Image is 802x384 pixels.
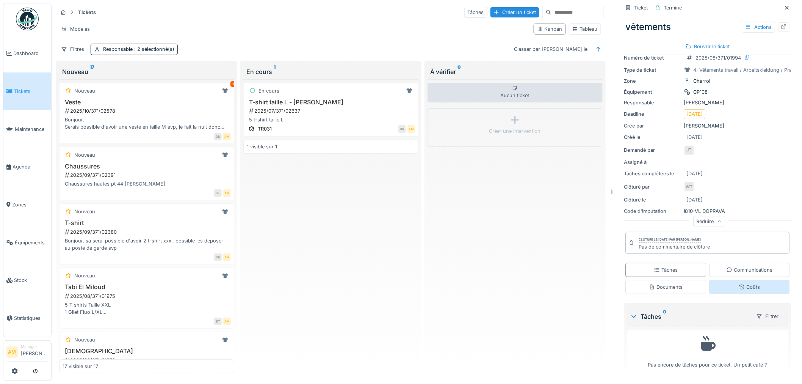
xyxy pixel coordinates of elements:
div: Charroi [694,77,711,85]
div: 17 visible sur 17 [63,363,98,370]
div: DB [214,133,222,140]
a: AM Manager[PERSON_NAME] [6,344,48,362]
a: Agenda [3,148,51,186]
div: 1 [230,81,236,87]
div: Clôturé le [624,196,681,203]
div: [PERSON_NAME] [624,99,791,106]
h3: T-shirt [63,219,231,227]
div: AM [223,189,231,197]
div: Tâches complétées le [624,170,681,177]
div: Manager [21,344,48,349]
li: AM [6,346,18,358]
a: Stock [3,261,51,299]
div: AM [223,133,231,140]
div: Équipement [624,88,681,96]
div: Coûts [739,283,760,291]
div: Responsable [624,99,681,106]
div: [DATE] [687,110,703,118]
div: Code d'imputation [624,208,681,215]
span: Maintenance [15,126,48,133]
div: Numéro de ticket [624,54,681,61]
div: SK [214,189,222,197]
div: Filtrer [753,311,782,322]
span: Stock [14,277,48,284]
span: Tickets [14,88,48,95]
div: 2025/08/371/01994 [696,54,741,61]
div: Terminé [664,4,682,11]
strong: Tickets [75,9,99,16]
div: Classer par [PERSON_NAME] le [511,44,591,55]
span: Dashboard [13,50,48,57]
div: AM [223,318,231,325]
div: Tableau [572,25,598,33]
div: AM [407,125,415,133]
div: 5 T shirts Taille XXL 1 Gilet Fluo L/XL 1 chaussures de travail pointure 43 [63,301,231,316]
div: Assigné à [624,159,681,166]
div: DB [214,253,222,261]
sup: 0 [458,67,461,76]
div: Créé le [624,134,681,141]
div: Nouveau [74,272,95,279]
span: Statistiques [14,315,48,322]
div: WT [684,181,695,192]
span: Zones [12,201,48,208]
div: Aucun ticket [428,83,603,102]
img: Badge_color-CXgf-gQk.svg [16,8,39,30]
h3: Chaussures [63,163,231,170]
div: ET [214,318,222,325]
div: Modèles [58,24,93,35]
div: I810-VL DOPRAVA [624,208,791,215]
div: Créer un ticket [490,7,539,17]
div: Rouvrir le ticket [683,41,733,52]
div: Type de ticket [624,66,681,74]
div: Nouveau [74,208,95,215]
div: À vérifier [431,67,600,76]
div: Créé par [624,122,681,129]
a: Équipements [3,223,51,261]
div: Nouveau [74,151,95,159]
div: En cours [258,87,279,94]
a: Zones [3,186,51,224]
div: Ticket [634,4,648,11]
div: Nouveau [74,336,95,343]
div: AM [223,253,231,261]
div: Clôturé par [624,183,681,190]
div: [DATE] [687,170,703,177]
a: Maintenance [3,110,51,148]
div: Tâches [654,266,678,274]
div: Nouveau [74,87,95,94]
div: Bonjour, sa serai possible d'avoir 2 t-shirt xxxl, possible les déposer au poste de garde svp [63,237,231,252]
span: : 2 sélectionné(s) [133,46,174,52]
div: Nouveau [62,67,231,76]
div: Bonjour, Serais possible d'avoir une veste en taille M svp, je fait la nuit donc possible la dépo... [63,116,231,131]
div: Deadline [624,110,681,118]
a: Dashboard [3,35,51,72]
div: 2025/09/371/02380 [64,228,231,236]
span: Agenda [13,163,48,170]
div: 1 visible sur 1 [247,143,277,150]
div: Actions [742,22,775,33]
div: Documents [649,283,683,291]
div: Pas encore de tâches pour ce ticket. Un petit café ? [632,334,783,369]
div: 5 t-shirt taille L [247,116,415,123]
div: Pas de commentaire de clôture [639,243,710,250]
div: CP108 [694,88,708,96]
div: Zone [624,77,681,85]
div: 2025/07/371/02637 [248,107,415,115]
div: Tâches [464,7,487,18]
div: 2025/10/371/02578 [64,107,231,115]
div: Demandé par [624,146,681,154]
div: TR031 [258,125,272,132]
h3: Veste [63,99,231,106]
div: vêtements [623,17,793,37]
div: Réduire [694,216,725,227]
a: Statistiques [3,299,51,337]
li: [PERSON_NAME] [21,344,48,360]
div: Filtres [58,44,88,55]
div: Créer une intervention [489,127,541,135]
div: 2025/09/371/02391 [64,172,231,179]
div: 2025/08/371/01973 [64,357,231,364]
h3: T-shirt taille L - [PERSON_NAME] [247,99,415,106]
div: Kanban [537,25,562,33]
span: Équipements [15,239,48,246]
